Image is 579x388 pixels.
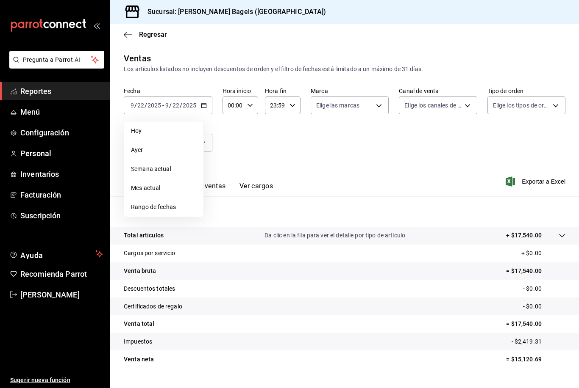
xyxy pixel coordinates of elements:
p: Certificados de regalo [124,302,182,311]
span: Mes actual [131,184,197,193]
h3: Sucursal: [PERSON_NAME] Bagels ([GEOGRAPHIC_DATA]) [141,7,326,17]
span: Elige las marcas [316,101,359,110]
div: Los artículos listados no incluyen descuentos de orden y el filtro de fechas está limitado a un m... [124,65,565,74]
span: [PERSON_NAME] [20,289,103,300]
span: Elige los tipos de orden [493,101,550,110]
span: Elige los canales de venta [404,101,461,110]
span: - [162,102,164,109]
label: Fecha [124,88,212,94]
span: Ayuda [20,249,92,259]
p: = $17,540.00 [506,267,565,275]
span: Pregunta a Parrot AI [23,55,91,64]
a: Pregunta a Parrot AI [6,61,104,70]
p: Descuentos totales [124,284,175,293]
label: Canal de venta [399,88,477,94]
span: Personal [20,148,103,159]
span: Facturación [20,189,103,201]
span: Configuración [20,127,103,138]
span: Menú [20,106,103,118]
p: - $2,419.31 [512,337,565,346]
p: Venta neta [124,355,154,364]
button: open_drawer_menu [93,22,100,29]
label: Marca [311,88,389,94]
button: Exportar a Excel [507,176,565,187]
button: Regresar [124,30,167,39]
span: / [145,102,147,109]
span: Hoy [131,127,197,135]
label: Tipo de orden [487,88,565,94]
span: Sugerir nueva función [10,376,103,385]
p: + $0.00 [521,249,565,258]
button: Ver cargos [239,182,273,196]
p: Resumen [124,206,565,217]
p: Cargos por servicio [124,249,175,258]
p: - $0.00 [523,302,565,311]
p: Impuestos [124,337,152,346]
button: Pregunta a Parrot AI [9,51,104,69]
p: Venta bruta [124,267,156,275]
label: Hora fin [265,88,301,94]
input: -- [172,102,180,109]
span: Rango de fechas [131,203,197,212]
p: + $17,540.00 [506,231,542,240]
span: Suscripción [20,210,103,221]
div: navigation tabs [137,182,273,196]
input: -- [130,102,134,109]
input: ---- [182,102,197,109]
span: / [169,102,172,109]
label: Hora inicio [223,88,258,94]
p: Da clic en la fila para ver el detalle por tipo de artículo [264,231,405,240]
div: Ventas [124,52,151,65]
span: Semana actual [131,165,197,173]
p: = $17,540.00 [506,319,565,328]
input: -- [137,102,145,109]
input: -- [165,102,169,109]
span: Recomienda Parrot [20,268,103,280]
p: = $15,120.69 [506,355,565,364]
p: Total artículos [124,231,164,240]
p: Venta total [124,319,154,328]
p: - $0.00 [523,284,565,293]
span: / [180,102,182,109]
span: Regresar [139,30,167,39]
span: Reportes [20,85,103,97]
span: Ayer [131,146,197,154]
input: ---- [147,102,161,109]
span: / [134,102,137,109]
button: Ver ventas [192,182,226,196]
span: Inventarios [20,168,103,180]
